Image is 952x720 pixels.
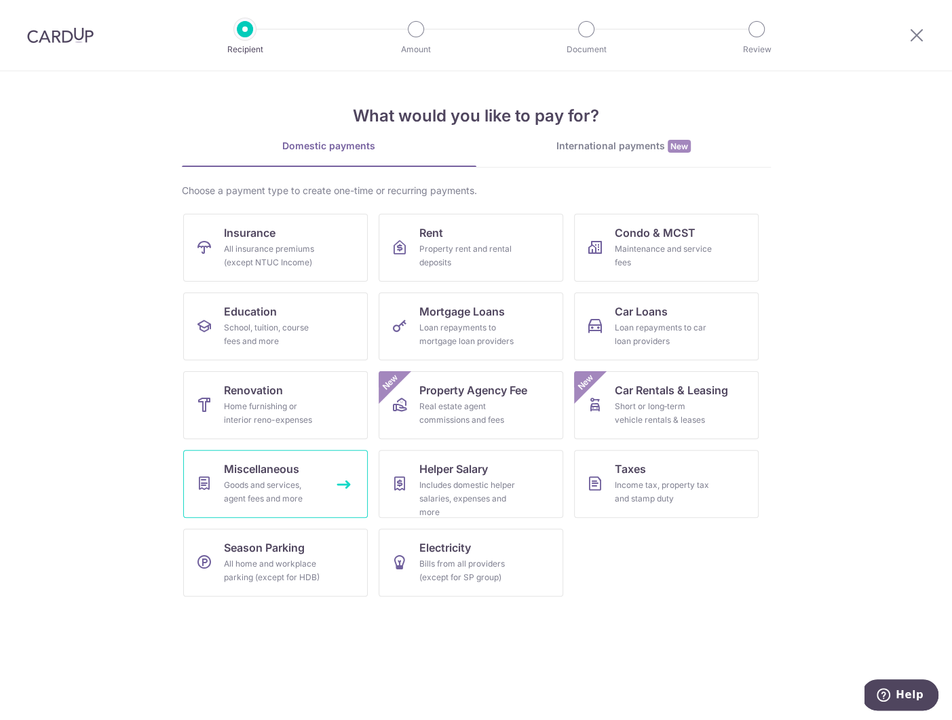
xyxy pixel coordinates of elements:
[366,43,466,56] p: Amount
[574,371,759,439] a: Car Rentals & LeasingShort or long‑term vehicle rentals & leasesNew
[183,292,368,360] a: EducationSchool, tuition, course fees and more
[183,450,368,518] a: MiscellaneousGoods and services, agent fees and more
[379,371,401,394] span: New
[379,371,563,439] a: Property Agency FeeReal estate agent commissions and feesNew
[419,225,443,241] span: Rent
[379,450,563,518] a: Helper SalaryIncludes domestic helper salaries, expenses and more
[31,10,59,22] span: Help
[615,321,712,348] div: Loan repayments to car loan providers
[224,400,322,427] div: Home furnishing or interior reno-expenses
[615,382,728,398] span: Car Rentals & Leasing
[419,461,488,477] span: Helper Salary
[224,461,299,477] span: Miscellaneous
[615,478,712,506] div: Income tax, property tax and stamp duty
[615,242,712,269] div: Maintenance and service fees
[864,679,938,713] iframe: Opens a widget where you can find more information
[182,139,476,153] div: Domestic payments
[615,461,646,477] span: Taxes
[615,400,712,427] div: Short or long‑term vehicle rentals & leases
[183,371,368,439] a: RenovationHome furnishing or interior reno-expenses
[706,43,807,56] p: Review
[195,43,295,56] p: Recipient
[574,292,759,360] a: Car LoansLoan repayments to car loan providers
[419,303,505,320] span: Mortgage Loans
[224,303,277,320] span: Education
[536,43,636,56] p: Document
[224,382,283,398] span: Renovation
[379,529,563,596] a: ElectricityBills from all providers (except for SP group)
[419,321,517,348] div: Loan repayments to mortgage loan providers
[419,382,527,398] span: Property Agency Fee
[419,400,517,427] div: Real estate agent commissions and fees
[419,539,471,556] span: Electricity
[27,27,94,43] img: CardUp
[183,529,368,596] a: Season ParkingAll home and workplace parking (except for HDB)
[224,321,322,348] div: School, tuition, course fees and more
[615,303,668,320] span: Car Loans
[224,557,322,584] div: All home and workplace parking (except for HDB)
[183,214,368,282] a: InsuranceAll insurance premiums (except NTUC Income)
[224,225,275,241] span: Insurance
[379,292,563,360] a: Mortgage LoansLoan repayments to mortgage loan providers
[615,225,696,241] span: Condo & MCST
[419,242,517,269] div: Property rent and rental deposits
[182,104,771,128] h4: What would you like to pay for?
[574,371,596,394] span: New
[224,478,322,506] div: Goods and services, agent fees and more
[379,214,563,282] a: RentProperty rent and rental deposits
[668,140,691,153] span: New
[574,214,759,282] a: Condo & MCSTMaintenance and service fees
[182,184,771,197] div: Choose a payment type to create one-time or recurring payments.
[419,557,517,584] div: Bills from all providers (except for SP group)
[419,478,517,519] div: Includes domestic helper salaries, expenses and more
[574,450,759,518] a: TaxesIncome tax, property tax and stamp duty
[224,539,305,556] span: Season Parking
[224,242,322,269] div: All insurance premiums (except NTUC Income)
[476,139,771,153] div: International payments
